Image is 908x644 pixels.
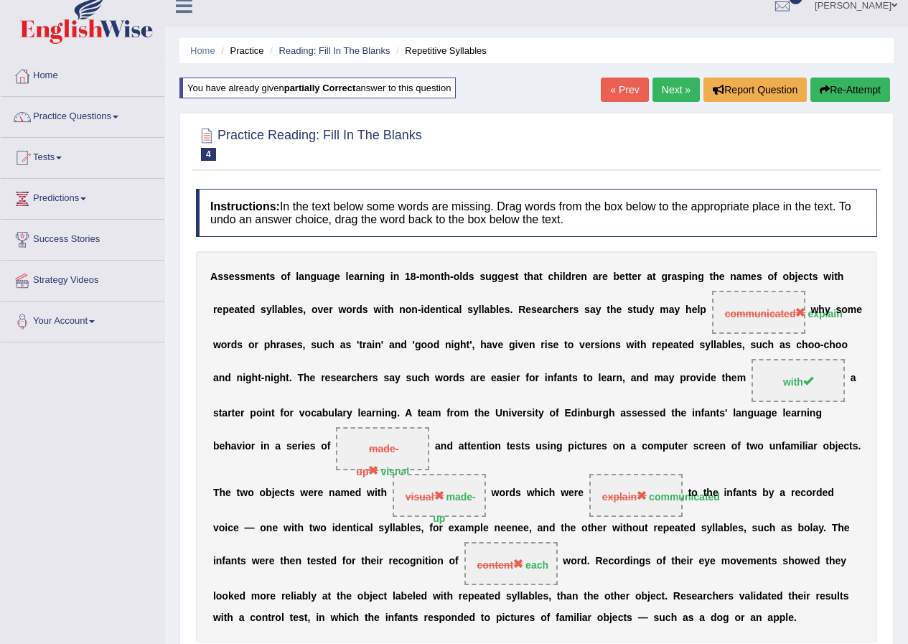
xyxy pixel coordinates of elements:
b: o [841,304,848,316]
b: a [647,271,652,282]
b: e [217,304,223,316]
b: a [593,271,599,282]
b: h [528,271,534,282]
b: d [688,339,694,350]
b: t [441,271,444,282]
b: n [304,271,311,282]
b: r [548,304,551,316]
b: i [600,339,603,350]
b: s [270,271,276,282]
b: s [584,304,590,316]
b: b [283,304,289,316]
b: h [444,271,451,282]
b: a [340,339,346,350]
b: A [210,271,217,282]
b: t [515,271,518,282]
b: , [472,339,475,350]
b: s [311,339,317,350]
b: y [473,304,479,316]
b: t [384,304,388,316]
b: 1 [405,271,411,282]
b: r [598,271,602,282]
b: s [235,271,240,282]
b: h [838,271,844,282]
b: p [223,304,229,316]
button: Re-Attempt [810,78,890,102]
b: c [448,304,454,316]
b: l [296,271,299,282]
b: n [395,339,401,350]
b: i [831,271,834,282]
b: d [231,339,238,350]
b: r [668,271,671,282]
b: e [751,271,757,282]
b: e [668,339,673,350]
b: y [674,304,680,316]
b: e [255,271,261,282]
b: l [289,304,292,316]
b: y [266,304,272,316]
b: d [566,271,572,282]
b: l [496,304,499,316]
b: d [434,339,440,350]
b: h [460,339,467,350]
b: r [255,339,258,350]
b: s [700,339,706,350]
b: o [406,304,412,316]
b: g [509,339,515,350]
b: s [479,271,485,282]
b: t [524,271,528,282]
b: s [286,339,291,350]
b: r [569,304,573,316]
b: l [563,271,566,282]
b: h [610,304,617,316]
b: r [213,304,217,316]
b: t [834,271,838,282]
a: Your Account [1,302,164,337]
b: h [713,271,719,282]
b: p [700,304,706,316]
b: g [415,339,421,350]
b: a [354,271,360,282]
b: a [590,304,596,316]
b: y [649,304,655,316]
b: b [490,304,496,316]
b: o [427,339,434,350]
b: r [591,339,594,350]
b: w [823,271,831,282]
b: p [683,271,689,282]
b: a [543,304,548,316]
b: 8 [411,271,416,282]
b: d [249,304,256,316]
b: - [450,271,454,282]
b: e [323,304,329,316]
b: i [370,271,373,282]
b: s [298,304,304,316]
b: i [689,271,692,282]
b: a [669,304,675,316]
b: h [640,339,647,350]
b: y [705,339,711,350]
b: ' [381,339,383,350]
b: r [637,271,641,282]
b: s [627,304,633,316]
b: a [277,304,283,316]
a: Predictions [1,179,164,215]
b: w [338,304,346,316]
b: n [411,304,418,316]
b: u [637,304,643,316]
b: i [445,304,448,316]
b: v [492,339,498,350]
b: e [537,304,543,316]
b: g [497,271,504,282]
b: a [323,271,329,282]
b: r [360,271,363,282]
b: - [418,304,421,316]
b: s [757,271,762,282]
b: l [713,339,716,350]
b: r [329,304,332,316]
b: ' [469,339,472,350]
b: , [303,339,306,350]
b: y [596,304,602,316]
b: e [856,304,862,316]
